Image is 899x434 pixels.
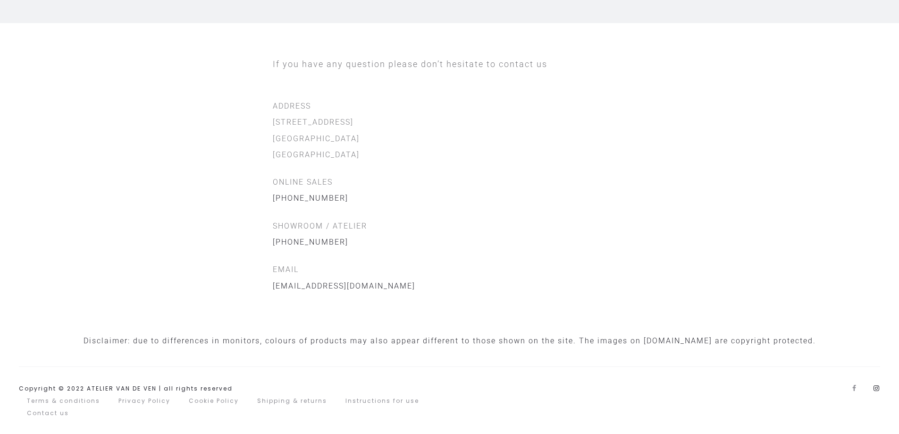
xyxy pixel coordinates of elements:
a: Terms & conditions [27,397,100,405]
a: [EMAIL_ADDRESS][DOMAIN_NAME] [273,281,415,290]
a: Instructions for use [345,397,419,405]
a: [PHONE_NUMBER] [273,194,348,203]
a: Contact us [27,409,69,417]
p: EMAIL [273,262,627,294]
p: If you have any question please don’t hesitate to contact us [273,56,627,72]
a: [PHONE_NUMBER] [273,238,348,247]
div: Copyright © 2022 ATELIER VAN DE VEN | all rights reserved [19,383,233,395]
p: ONLINE SALES [273,174,627,207]
a: Shipping & returns [257,397,327,405]
a: Privacy Policy [118,397,170,405]
a: Cookie Policy [189,397,239,405]
p: SHOWROOM / ATELIER [273,218,627,251]
p: ADDRESS [STREET_ADDRESS] [GEOGRAPHIC_DATA] [GEOGRAPHIC_DATA] [273,98,627,163]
